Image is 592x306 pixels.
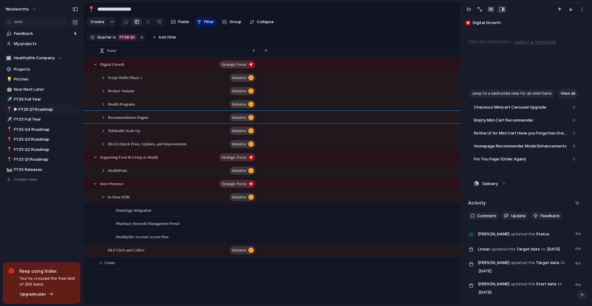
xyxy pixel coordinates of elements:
[6,116,12,122] button: ✈️
[3,125,80,134] a: 📍FY25 Q4 Roadmap
[3,165,80,174] div: 🛤️FY25 Releases
[230,74,255,82] button: initiative
[6,86,11,93] div: 🤖
[6,126,12,133] button: 📍
[112,34,117,41] button: is
[247,17,276,27] button: Collapse
[478,246,490,252] span: Linear
[232,126,246,135] span: initiative
[468,212,499,220] button: Comment
[19,268,75,274] span: Keep using Index
[116,206,151,213] span: Dataology Integration
[74,31,78,37] span: 4
[3,95,80,104] a: ✈️FY26 Full Year
[468,200,486,207] h2: Activity
[558,281,562,287] span: to
[230,127,255,135] button: initiative
[541,246,545,252] span: to
[469,89,554,97] div: Jump to a dedicated view for all child items
[108,246,144,253] span: HLP Click and Collect
[511,231,535,237] span: updated the
[3,135,80,144] div: 📍FY25 Q3 Roadmap
[3,53,80,63] button: 🏢Healthylife Company
[474,156,526,162] span: For You Page (Order Again)
[219,17,245,27] button: Group
[3,155,80,164] a: 📍FY25 Q1 Roadmap
[232,140,246,148] span: initiative
[232,87,246,95] span: initiative
[14,41,78,47] span: My projects
[219,153,255,161] button: Strategic Focus
[221,153,246,162] span: Strategic Focus
[108,114,149,121] span: Recommendation Engine
[113,35,116,40] span: is
[6,136,12,143] button: 📍
[478,281,509,287] span: [PERSON_NAME]
[86,4,96,14] button: 📍
[14,136,78,143] span: FY25 Q3 Roadmap
[3,145,80,154] a: 📍FY25 Q2 Roadmap
[3,75,80,84] a: 💡Pitches
[232,193,246,201] span: initiative
[14,106,78,113] span: ▶︎ FY26 Q1 Roadmap
[575,229,582,237] span: 3w
[478,280,571,297] span: Start date
[14,96,78,102] span: FY26 Full Year
[478,229,571,238] span: Status
[557,89,579,98] a: View all
[561,260,565,266] span: to
[6,55,12,61] div: 🏢
[108,87,134,94] span: Product Variants
[474,143,567,149] span: Homepage Recommender Model Enhancements
[20,291,46,297] span: Upgrade plan
[108,74,142,81] span: Script Wallet Phase 1
[3,115,80,124] div: ✈️FY25 Full Year
[478,231,509,237] span: [PERSON_NAME]
[100,153,158,160] span: Supporting Food & Group in Health
[14,116,78,122] span: FY25 Full Year
[3,105,80,114] a: 📍▶︎ FY26 Q1 Roadmap
[194,17,216,27] button: Filter
[511,213,526,219] span: Update
[90,19,104,25] span: Create
[474,104,546,110] span: Checkout Minicart Carousel Upgrade
[18,290,55,299] button: Upgrade plan
[575,244,582,252] span: 4w
[478,244,571,254] span: Target date
[100,60,124,68] span: Digital Growth
[6,167,12,173] button: 🛤️
[14,147,78,153] span: FY25 Q2 Roadmap
[514,37,557,47] button: select a template
[230,246,255,254] button: initiative
[14,86,78,93] span: Now Next Later
[575,259,582,267] span: 4w
[6,147,12,153] button: 📍
[230,193,255,201] button: initiative
[3,85,80,94] a: 🤖Now Next Later
[14,167,78,173] span: FY25 Releases
[541,213,560,219] span: Feedback
[3,29,80,38] a: Feedback4
[19,275,75,287] span: You've crossed the free limit of 300 items
[468,177,582,191] button: Delivery
[230,167,255,175] button: initiative
[6,76,11,83] div: 💡
[14,156,78,163] span: FY25 Q1 Roadmap
[221,60,246,69] span: Strategic Focus
[14,76,78,82] span: Pitches
[575,280,582,288] span: 4w
[232,100,246,109] span: initiative
[149,33,180,42] button: Add filter
[221,180,246,188] span: Strategic Focus
[473,20,587,26] span: Digital Growth
[6,136,11,143] div: 📍
[3,65,80,74] a: Projects
[14,66,78,72] span: Projects
[230,87,255,95] button: initiative
[14,31,72,37] span: Feedback
[491,246,516,252] span: updated the
[6,96,11,103] div: ✈️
